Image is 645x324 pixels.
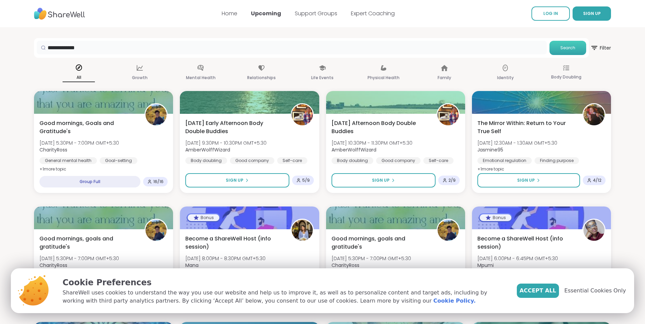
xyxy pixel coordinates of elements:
[543,11,558,16] span: LOG IN
[434,297,476,305] a: Cookie Policy.
[39,119,137,136] span: Good mornings, Goals and Gratitude's
[39,176,140,187] div: Group Full
[222,10,237,17] a: Home
[438,220,459,241] img: CharityRoss
[423,157,454,164] div: Self-care
[39,157,97,164] div: General mental health
[590,38,611,58] button: Filter
[63,276,506,289] p: Cookie Preferences
[63,73,95,82] p: All
[332,255,411,262] span: [DATE] 5:30PM - 7:00PM GMT+5:30
[277,157,307,164] div: Self-care
[531,6,570,21] a: LOG IN
[590,40,611,56] span: Filter
[292,220,313,241] img: Mana
[302,178,310,183] span: 5 / 9
[477,119,575,136] span: The Mirror Within: Return to Your True Self
[146,104,167,125] img: CharityRoss
[534,157,579,164] div: Finding purpose
[63,289,506,305] p: ShareWell uses cookies to understand the way you use our website and help us to improve it, as we...
[39,255,119,262] span: [DATE] 5:30PM - 7:00PM GMT+5:30
[593,178,601,183] span: 4 / 12
[39,262,67,269] b: CharityRoss
[551,73,581,81] p: Body Doubling
[292,104,313,125] img: AmberWolffWizard
[372,177,390,183] span: Sign Up
[185,255,266,262] span: [DATE] 8:00PM - 8:30PM GMT+5:30
[185,235,283,251] span: Become a ShareWell Host (info session)
[376,157,421,164] div: Good company
[573,6,611,21] button: SIGN UP
[39,140,119,146] span: [DATE] 5:30PM - 7:00PM GMT+5:30
[34,4,85,23] img: ShareWell Nav Logo
[477,157,532,164] div: Emotional regulation
[477,255,558,262] span: [DATE] 6:00PM - 6:45PM GMT+5:30
[185,262,199,269] b: Mana
[39,146,67,153] b: CharityRoss
[295,10,337,17] a: Support Groups
[477,140,557,146] span: [DATE] 12:30AM - 1:30AM GMT+5:30
[549,41,586,55] button: Search
[560,45,575,51] span: Search
[448,178,456,183] span: 2 / 9
[146,220,167,241] img: CharityRoss
[185,173,289,187] button: Sign Up
[332,235,429,251] span: Good mornings, goals and gratitude's
[517,284,559,298] button: Accept All
[583,220,605,241] img: Mpumi
[226,177,243,183] span: Sign Up
[438,74,451,82] p: Family
[583,11,601,16] span: SIGN UP
[480,214,511,221] div: Bonus
[351,10,395,17] a: Expert Coaching
[100,157,137,164] div: Goal-setting
[332,140,412,146] span: [DATE] 10:30PM - 11:30PM GMT+5:30
[477,173,580,187] button: Sign Up
[332,146,376,153] b: AmberWolffWizard
[185,146,230,153] b: AmberWolffWizard
[520,287,556,295] span: Accept All
[477,235,575,251] span: Become a ShareWell Host (info session)
[230,157,274,164] div: Good company
[247,74,276,82] p: Relationships
[332,262,359,269] b: CharityRoss
[564,287,626,295] span: Essential Cookies Only
[153,179,164,184] span: 16 / 16
[583,104,605,125] img: Jasmine95
[332,173,436,187] button: Sign Up
[477,146,503,153] b: Jasmine95
[186,74,216,82] p: Mental Health
[368,74,400,82] p: Physical Health
[332,157,373,164] div: Body doubling
[477,262,494,269] b: Mpumi
[39,235,137,251] span: Good mornings, goals and gratitude's
[517,177,535,183] span: Sign Up
[188,214,219,221] div: Bonus
[438,104,459,125] img: AmberWolffWizard
[185,140,267,146] span: [DATE] 9:30PM - 10:30PM GMT+5:30
[185,157,227,164] div: Body doubling
[132,74,148,82] p: Growth
[185,119,283,136] span: [DATE] Early Afternoon Body Double Buddies
[311,74,334,82] p: Life Events
[332,119,429,136] span: [DATE] Afternoon Body Double Buddies
[251,10,281,17] a: Upcoming
[497,74,514,82] p: Identity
